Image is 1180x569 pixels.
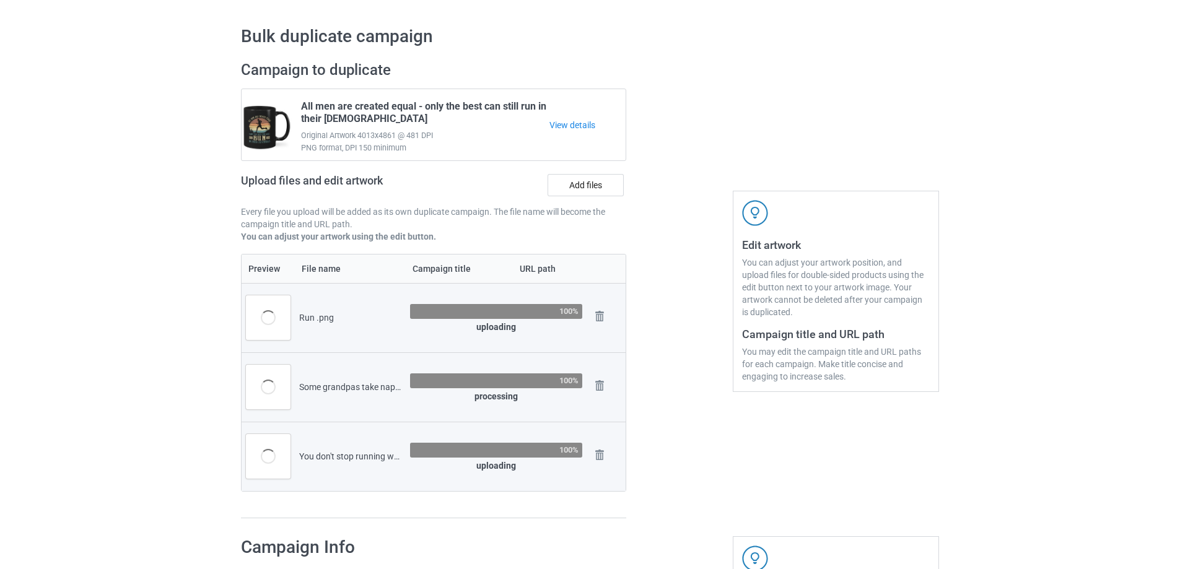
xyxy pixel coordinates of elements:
[410,459,582,472] div: uploading
[591,446,608,464] img: svg+xml;base64,PD94bWwgdmVyc2lvbj0iMS4wIiBlbmNvZGluZz0iVVRGLTgiPz4KPHN2ZyB3aWR0aD0iMjhweCIgaGVpZ2...
[742,345,930,383] div: You may edit the campaign title and URL paths for each campaign. Make title concise and engaging ...
[241,536,609,558] h1: Campaign Info
[241,232,436,241] b: You can adjust your artwork using the edit button.
[742,256,930,318] div: You can adjust your artwork position, and upload files for double-sided products using the edit b...
[548,174,624,196] label: Add files
[559,376,579,384] div: 100%
[406,254,513,283] th: Campaign title
[742,327,930,341] h3: Campaign title and URL path
[299,450,401,463] div: You don't stop running when you get old.png
[301,100,549,129] span: All men are created equal - only the best can still run in their [DEMOGRAPHIC_DATA]
[549,119,626,131] a: View details
[299,381,401,393] div: Some grandpas take naps - Real grandpas go running then takes a nap.png
[559,446,579,454] div: 100%
[513,254,587,283] th: URL path
[742,200,768,226] img: svg+xml;base64,PD94bWwgdmVyc2lvbj0iMS4wIiBlbmNvZGluZz0iVVRGLTgiPz4KPHN2ZyB3aWR0aD0iNDJweCIgaGVpZ2...
[241,174,472,197] h2: Upload files and edit artwork
[301,129,549,142] span: Original Artwork 4013x4861 @ 481 DPI
[410,390,582,402] div: processing
[299,311,401,324] div: Run .png
[559,307,579,315] div: 100%
[241,61,626,80] h2: Campaign to duplicate
[241,206,626,230] p: Every file you upload will be added as its own duplicate campaign. The file name will become the ...
[301,142,549,154] span: PNG format, DPI 150 minimum
[295,254,406,283] th: File name
[410,321,582,333] div: uploading
[591,377,608,394] img: svg+xml;base64,PD94bWwgdmVyc2lvbj0iMS4wIiBlbmNvZGluZz0iVVRGLTgiPz4KPHN2ZyB3aWR0aD0iMjhweCIgaGVpZ2...
[241,25,939,48] h1: Bulk duplicate campaign
[591,308,608,325] img: svg+xml;base64,PD94bWwgdmVyc2lvbj0iMS4wIiBlbmNvZGluZz0iVVRGLTgiPz4KPHN2ZyB3aWR0aD0iMjhweCIgaGVpZ2...
[742,238,930,252] h3: Edit artwork
[242,254,295,283] th: Preview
